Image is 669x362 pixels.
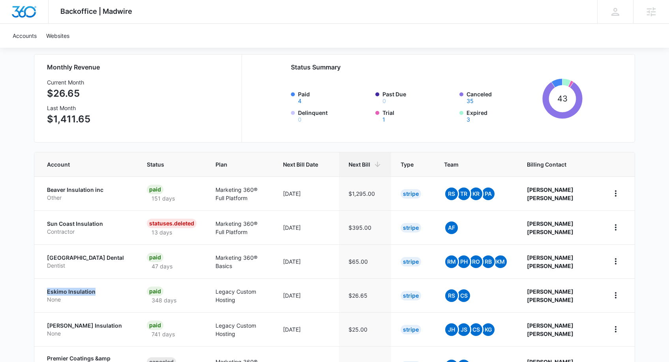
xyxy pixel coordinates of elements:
[467,109,539,122] label: Expired
[445,221,458,234] span: AF
[147,194,180,203] p: 151 days
[382,109,455,122] label: Trial
[216,160,264,169] span: Plan
[445,188,458,200] span: RS
[445,289,458,302] span: RS
[47,288,128,303] a: Eskimo InsulationNone
[444,160,497,169] span: Team
[47,254,128,262] p: [GEOGRAPHIC_DATA] Dental
[482,323,495,336] span: KG
[47,194,128,202] p: Other
[47,296,128,304] p: None
[339,176,391,210] td: $1,295.00
[274,312,339,346] td: [DATE]
[147,185,163,194] div: Paid
[47,186,128,194] p: Beaver Insulation inc
[216,219,264,236] p: Marketing 360® Full Platform
[216,186,264,202] p: Marketing 360® Full Platform
[339,244,391,278] td: $65.00
[147,321,163,330] div: Paid
[609,255,622,268] button: home
[339,210,391,244] td: $395.00
[47,86,90,101] p: $26.65
[482,188,495,200] span: PA
[47,186,128,201] a: Beaver Insulation incOther
[47,322,128,330] p: [PERSON_NAME] Insulation
[470,188,482,200] span: KR
[147,287,163,296] div: Paid
[8,24,41,48] a: Accounts
[47,228,128,236] p: Contractor
[457,255,470,268] span: PH
[401,325,421,334] div: Stripe
[47,288,128,296] p: Eskimo Insulation
[216,253,264,270] p: Marketing 360® Basics
[401,223,421,233] div: Stripe
[339,312,391,346] td: $25.00
[298,98,302,104] button: Paid
[147,219,197,228] div: statuses.Deleted
[445,323,458,336] span: JH
[60,7,132,15] span: Backoffice | Madwire
[47,62,232,72] h2: Monthly Revenue
[494,255,507,268] span: KM
[609,323,622,336] button: home
[609,289,622,302] button: home
[349,160,370,169] span: Next Bill
[527,220,573,235] strong: [PERSON_NAME] [PERSON_NAME]
[274,176,339,210] td: [DATE]
[41,24,74,48] a: Websites
[274,210,339,244] td: [DATE]
[457,323,470,336] span: JS
[467,98,474,104] button: Canceled
[147,262,177,270] p: 47 days
[401,189,421,199] div: Stripe
[527,322,573,337] strong: [PERSON_NAME] [PERSON_NAME]
[47,220,128,235] a: Sun Coast InsulationContractor
[527,254,573,269] strong: [PERSON_NAME] [PERSON_NAME]
[527,288,573,303] strong: [PERSON_NAME] [PERSON_NAME]
[527,160,590,169] span: Billing Contact
[216,321,264,338] p: Legacy Custom Hosting
[147,330,180,338] p: 741 days
[147,253,163,262] div: Paid
[457,188,470,200] span: TR
[457,289,470,302] span: CS
[47,160,116,169] span: Account
[609,187,622,200] button: home
[557,94,568,103] tspan: 43
[401,160,414,169] span: Type
[47,112,90,126] p: $1,411.65
[467,117,470,122] button: Expired
[339,278,391,312] td: $26.65
[298,90,371,104] label: Paid
[274,244,339,278] td: [DATE]
[298,109,371,122] label: Delinquent
[47,262,128,270] p: Dentist
[382,117,385,122] button: Trial
[147,160,185,169] span: Status
[147,228,177,236] p: 13 days
[47,254,128,269] a: [GEOGRAPHIC_DATA] DentalDentist
[401,257,421,266] div: Stripe
[470,323,482,336] span: CS
[467,90,539,104] label: Canceled
[445,255,458,268] span: RM
[482,255,495,268] span: RB
[283,160,318,169] span: Next Bill Date
[47,322,128,337] a: [PERSON_NAME] InsulationNone
[291,62,583,72] h2: Status Summary
[470,255,482,268] span: RO
[216,287,264,304] p: Legacy Custom Hosting
[47,330,128,338] p: None
[401,291,421,300] div: Stripe
[47,220,128,228] p: Sun Coast Insulation
[527,186,573,201] strong: [PERSON_NAME] [PERSON_NAME]
[609,221,622,234] button: home
[274,278,339,312] td: [DATE]
[382,90,455,104] label: Past Due
[147,296,181,304] p: 348 days
[47,78,90,86] h3: Current Month
[47,104,90,112] h3: Last Month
